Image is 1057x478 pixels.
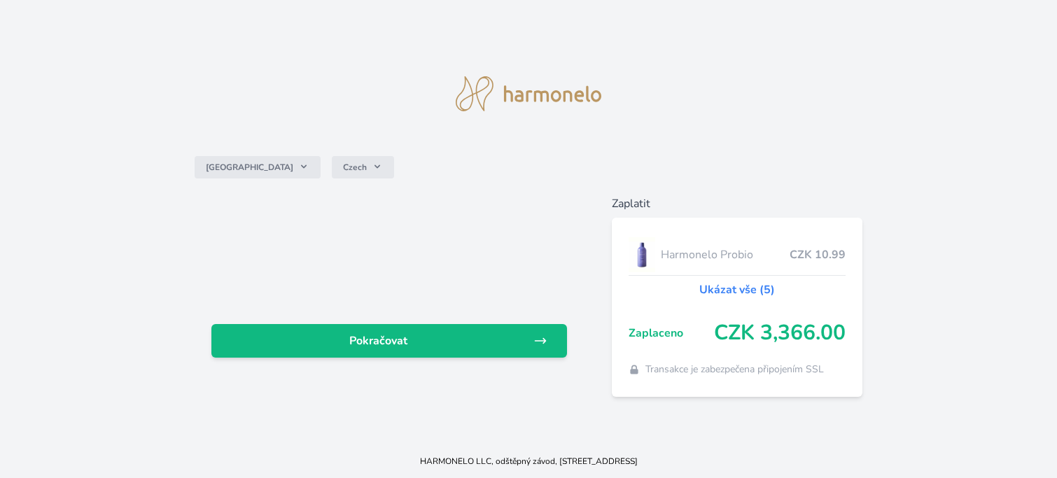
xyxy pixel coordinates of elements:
[629,237,655,272] img: CLEAN_PROBIO_se_stinem_x-lo.jpg
[343,162,367,173] span: Czech
[332,156,394,178] button: Czech
[223,332,533,349] span: Pokračovat
[790,246,846,263] span: CZK 10.99
[612,195,862,212] h6: Zaplatit
[206,162,293,173] span: [GEOGRAPHIC_DATA]
[699,281,775,298] a: Ukázat vše (5)
[195,156,321,178] button: [GEOGRAPHIC_DATA]
[456,76,601,111] img: logo.svg
[629,325,713,342] span: Zaplaceno
[645,363,824,377] span: Transakce je zabezpečena připojením SSL
[211,324,567,358] a: Pokračovat
[714,321,846,346] span: CZK 3,366.00
[661,246,789,263] span: Harmonelo Probio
